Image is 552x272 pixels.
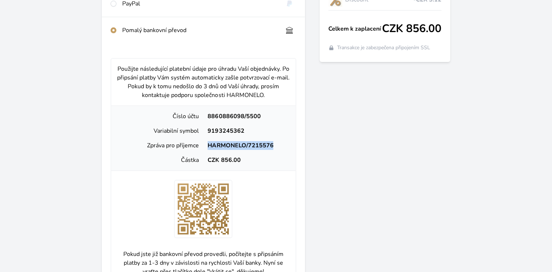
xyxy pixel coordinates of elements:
span: Transakce je zabezpečena připojením SSL [337,44,430,51]
div: Číslo účtu [117,112,204,121]
img: bankTransfer_IBAN.svg [283,26,296,35]
div: Částka [117,156,204,164]
div: 8860886098/5500 [203,112,290,121]
div: Pomalý bankovní převod [122,26,277,35]
div: HARMONELO/7215576 [203,141,290,150]
p: Použijte následující platební údaje pro úhradu Vaší objednávky. Po připsání platby Vám systém aut... [117,65,290,100]
span: CZK 856.00 [382,22,441,35]
img: 4iLGAzoEPh1f40H8+dpUSHyGE8P8Dn9R77pqH+v4AAAAASUVORK5CYII= [174,180,232,238]
div: Variabilní symbol [117,127,204,135]
div: Zpráva pro příjemce [117,141,204,150]
div: CZK 856.00 [203,156,290,164]
span: Celkem k zaplacení [328,24,382,33]
div: 9193245362 [203,127,290,135]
